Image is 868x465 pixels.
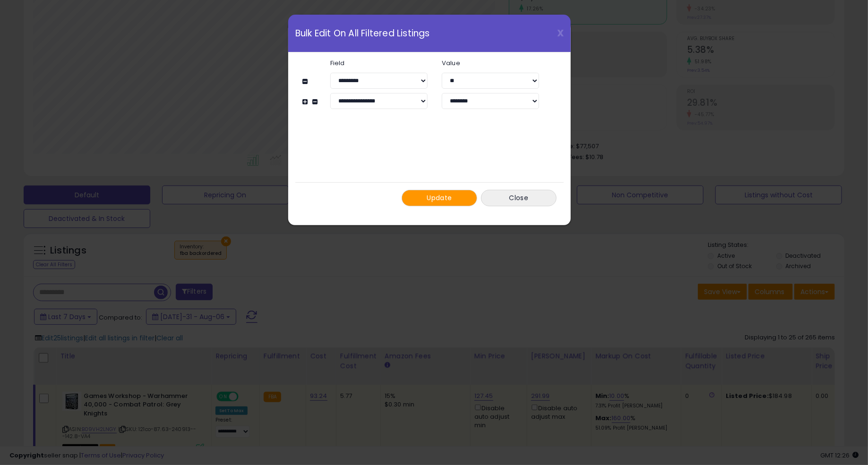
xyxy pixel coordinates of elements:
[481,190,557,206] button: Close
[295,29,430,38] span: Bulk Edit On All Filtered Listings
[435,60,546,66] label: Value
[323,60,435,66] label: Field
[557,26,564,40] span: X
[427,193,452,203] span: Update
